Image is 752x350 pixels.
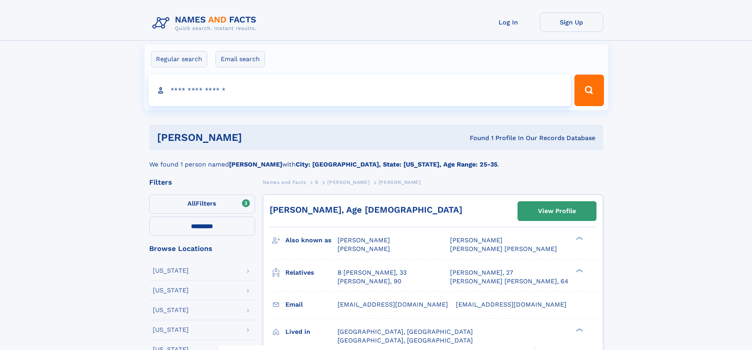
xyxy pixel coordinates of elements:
[574,75,604,106] button: Search Button
[149,150,603,169] div: We found 1 person named with .
[574,268,583,273] div: ❯
[379,180,421,185] span: [PERSON_NAME]
[263,177,306,187] a: Names and Facts
[157,133,356,142] h1: [PERSON_NAME]
[153,287,189,294] div: [US_STATE]
[216,51,265,67] label: Email search
[151,51,207,67] label: Regular search
[338,236,390,244] span: [PERSON_NAME]
[285,298,338,311] h3: Email
[229,161,282,168] b: [PERSON_NAME]
[315,177,319,187] a: B
[148,75,571,106] input: search input
[327,180,369,185] span: [PERSON_NAME]
[338,277,401,286] a: [PERSON_NAME], 90
[338,245,390,253] span: [PERSON_NAME]
[456,301,566,308] span: [EMAIL_ADDRESS][DOMAIN_NAME]
[270,205,462,215] a: [PERSON_NAME], Age [DEMOGRAPHIC_DATA]
[450,236,503,244] span: [PERSON_NAME]
[149,245,255,252] div: Browse Locations
[450,268,513,277] a: [PERSON_NAME], 27
[327,177,369,187] a: [PERSON_NAME]
[153,307,189,313] div: [US_STATE]
[450,277,568,286] a: [PERSON_NAME] [PERSON_NAME], 64
[149,179,255,186] div: Filters
[285,266,338,279] h3: Relatives
[538,202,576,220] div: View Profile
[285,234,338,247] h3: Also known as
[296,161,497,168] b: City: [GEOGRAPHIC_DATA], State: [US_STATE], Age Range: 25-35
[285,325,338,339] h3: Lived in
[338,328,473,335] span: [GEOGRAPHIC_DATA], [GEOGRAPHIC_DATA]
[540,13,603,32] a: Sign Up
[315,180,319,185] span: B
[338,268,407,277] a: B [PERSON_NAME], 33
[153,268,189,274] div: [US_STATE]
[574,327,583,332] div: ❯
[356,134,595,142] div: Found 1 Profile In Our Records Database
[149,13,263,34] img: Logo Names and Facts
[153,327,189,333] div: [US_STATE]
[518,202,596,221] a: View Profile
[450,245,557,253] span: [PERSON_NAME] [PERSON_NAME]
[338,337,473,344] span: [GEOGRAPHIC_DATA], [GEOGRAPHIC_DATA]
[149,195,255,213] label: Filters
[477,13,540,32] a: Log In
[188,200,196,207] span: All
[574,236,583,241] div: ❯
[338,301,448,308] span: [EMAIL_ADDRESS][DOMAIN_NAME]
